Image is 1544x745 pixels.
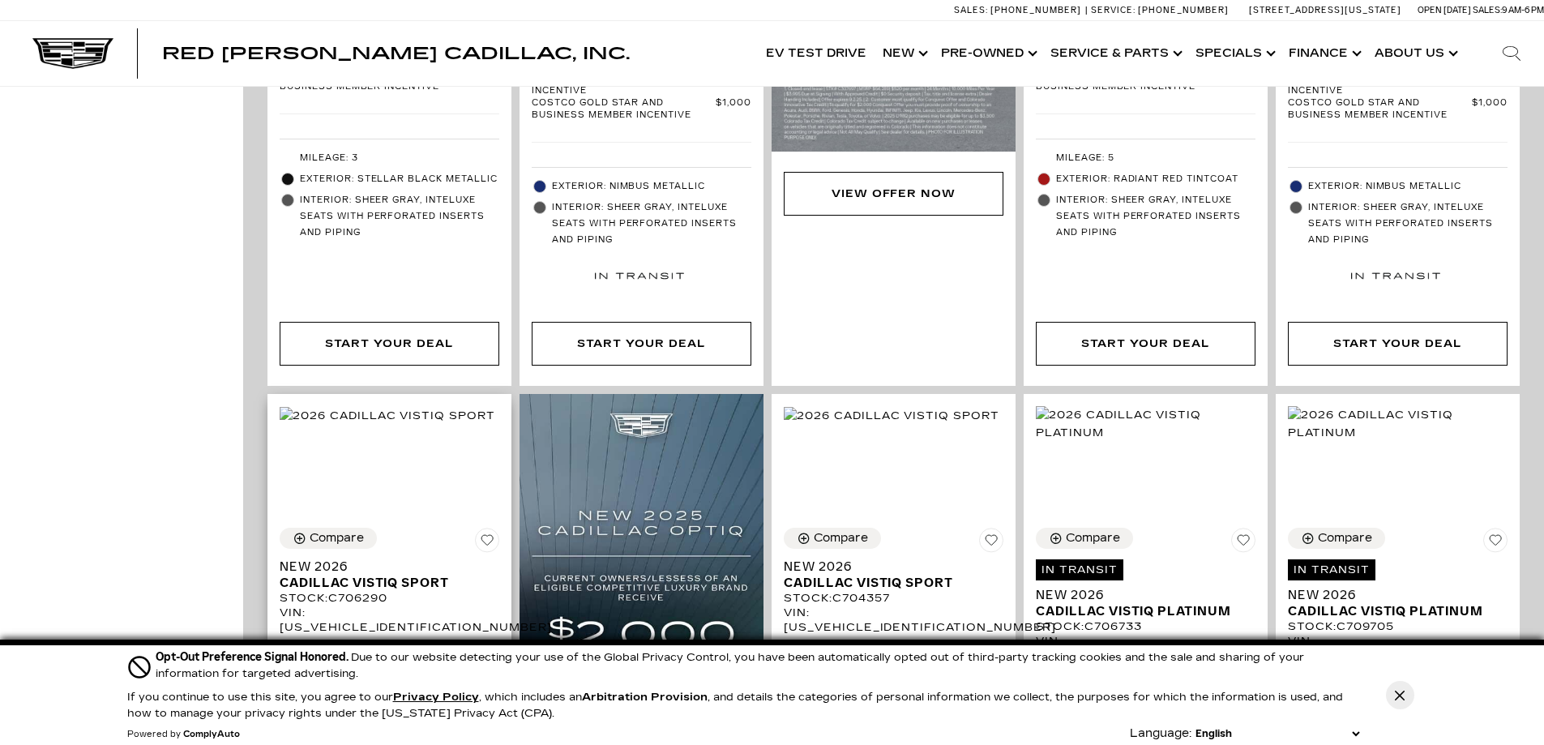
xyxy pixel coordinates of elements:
u: Privacy Policy [393,691,479,704]
a: New [875,21,933,86]
a: Finance [1281,21,1367,86]
span: Cadillac VISTIQ Platinum [1036,603,1243,619]
div: Start Your Deal [1036,322,1255,366]
span: Exterior: Nimbus Metallic [1308,178,1508,195]
span: New 2026 [280,559,487,575]
span: Opt-Out Preference Signal Honored . [156,650,351,664]
button: Compare Vehicle [784,528,881,549]
div: VIN: [US_VEHICLE_IDENTIFICATION_NUMBER] [280,606,499,635]
span: Cadillac VISTIQ Platinum [1288,603,1495,619]
div: Due to our website detecting your use of the Global Privacy Control, you have been automatically ... [156,649,1363,682]
button: Close Button [1386,681,1414,709]
div: VIN: [US_VEHICLE_IDENTIFICATION_NUMBER] [1288,634,1508,663]
span: In Transit [1036,559,1123,580]
span: Exterior: Radiant Red Tintcoat [1056,171,1255,187]
span: Costco Gold Star and Business Member Incentive [532,97,716,122]
strong: Arbitration Provision [582,691,708,704]
a: In TransitNew 2026Cadillac VISTIQ Platinum [1036,559,1255,619]
button: Save Vehicle [1483,528,1508,559]
li: Mileage: 5 [1036,148,1255,169]
span: Open [DATE] [1418,5,1471,15]
a: About Us [1367,21,1463,86]
a: EV Test Drive [758,21,875,86]
span: [PHONE_NUMBER] [990,5,1081,15]
a: Service: [PHONE_NUMBER] [1085,6,1233,15]
li: Mileage: 3 [280,148,499,169]
div: Language: [1130,728,1191,739]
a: Pre-Owned [933,21,1042,86]
span: New 2026 [784,559,991,575]
span: $1,000 [716,97,751,122]
span: Red [PERSON_NAME] Cadillac, Inc. [162,44,630,63]
div: Start Your Deal [325,335,453,353]
a: Costco Gold Star and Business Member Incentive $1,000 [1288,97,1508,122]
span: In Transit [1288,559,1375,580]
div: Stock : C706733 [1036,619,1255,634]
a: Costco Gold Star and Business Member Incentive $1,000 [532,97,751,122]
span: New 2026 [1036,587,1243,603]
a: New 2026Cadillac VISTIQ Sport [280,559,499,591]
a: [STREET_ADDRESS][US_STATE] [1249,5,1401,15]
button: Save Vehicle [475,528,499,559]
div: Stock : C704357 [784,591,1003,606]
div: Start Your Deal [1081,335,1209,353]
span: Interior: Sheer Gray, Inteluxe Seats with Perforated inserts and piping [300,192,499,241]
span: New 2026 [1288,587,1495,603]
span: [PHONE_NUMBER] [1138,5,1229,15]
img: 2026 Cadillac VISTIQ Sport [280,407,495,425]
button: Save Vehicle [979,528,1003,559]
img: In Transit Badge [595,255,684,298]
span: Sales: [954,5,988,15]
select: Language Select [1191,726,1363,742]
span: Exterior: Stellar Black Metallic [300,171,499,187]
a: ComplyAuto [183,730,240,739]
img: Cadillac Dark Logo with Cadillac White Text [32,38,113,69]
div: Compare [1066,531,1120,546]
a: Specials [1187,21,1281,86]
a: Red [PERSON_NAME] Cadillac, Inc. [162,45,630,62]
span: Interior: Sheer Gray, Inteluxe Seats with Perforated inserts and piping [1056,192,1255,241]
span: 9 AM-6 PM [1502,5,1544,15]
div: Start Your Deal [577,335,705,353]
span: $1,000 [1472,97,1508,122]
div: Powered by [127,730,240,739]
span: Cadillac VISTIQ Sport [784,575,991,591]
div: Compare [310,531,364,546]
p: If you continue to use this site, you agree to our , which includes an , and details the categori... [127,691,1343,720]
div: Search [1479,21,1544,86]
div: View Offer Now [832,185,956,203]
div: VIN: [US_VEHICLE_IDENTIFICATION_NUMBER] [1036,634,1255,663]
a: In TransitNew 2026Cadillac VISTIQ Platinum [1288,559,1508,619]
div: Stock : C709705 [1288,619,1508,634]
div: Compare [814,531,868,546]
button: Compare Vehicle [1288,528,1385,549]
span: Exterior: Nimbus Metallic [552,178,751,195]
img: 2026 Cadillac VISTIQ Platinum [1036,406,1255,442]
div: Start Your Deal [1288,322,1508,366]
div: Start Your Deal [1333,335,1461,353]
span: Interior: Sheer Gray, Inteluxe Seats with Perforated inserts and piping [552,199,751,248]
span: Cadillac VISTIQ Sport [280,575,487,591]
div: VIN: [US_VEHICLE_IDENTIFICATION_NUMBER] [784,606,1003,635]
a: Service & Parts [1042,21,1187,86]
div: Start Your Deal [532,322,751,366]
img: 2026 Cadillac VISTIQ Platinum [1288,406,1508,442]
a: New 2026Cadillac VISTIQ Sport [784,559,1003,591]
div: View Offer Now [784,172,1003,216]
span: Service: [1091,5,1136,15]
span: Interior: Sheer Gray, Inteluxe Seats with Perforated inserts and piping [1308,199,1508,248]
a: Sales: [PHONE_NUMBER] [954,6,1085,15]
span: Sales: [1473,5,1502,15]
div: Stock : C706290 [280,591,499,606]
img: 2026 Cadillac VISTIQ Sport [784,407,999,425]
img: In Transit Badge [1351,255,1440,298]
div: Compare [1318,531,1372,546]
span: Costco Gold Star and Business Member Incentive [1288,97,1472,122]
button: Save Vehicle [1231,528,1255,559]
button: Compare Vehicle [280,528,377,549]
div: Start Your Deal [280,322,499,366]
button: Compare Vehicle [1036,528,1133,549]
